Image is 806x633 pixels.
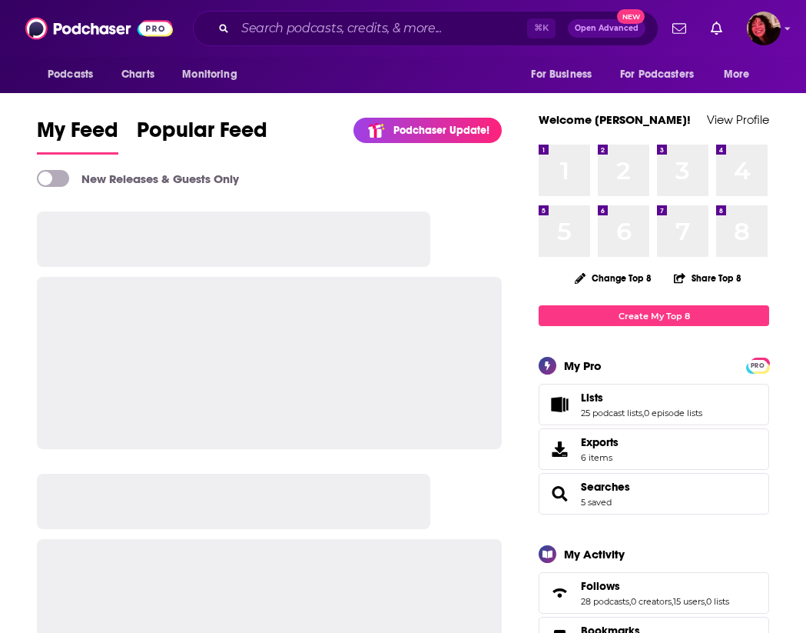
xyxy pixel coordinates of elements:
[544,582,575,604] a: Follows
[544,438,575,460] span: Exports
[48,64,93,85] span: Podcasts
[393,124,489,137] p: Podchaser Update!
[581,452,619,463] span: 6 items
[182,64,237,85] span: Monitoring
[37,117,118,152] span: My Feed
[747,12,781,45] button: Show profile menu
[581,391,603,405] span: Lists
[137,117,267,152] span: Popular Feed
[617,9,645,24] span: New
[564,358,602,373] div: My Pro
[706,596,729,607] a: 0 lists
[705,596,706,607] span: ,
[748,359,767,371] a: PRO
[581,579,729,593] a: Follows
[37,117,118,155] a: My Feed
[673,263,742,293] button: Share Top 8
[629,596,631,607] span: ,
[111,60,164,89] a: Charts
[539,305,769,326] a: Create My Top 8
[37,170,239,187] a: New Releases & Guests Only
[747,12,781,45] span: Logged in as Kathryn-Musilek
[713,60,769,89] button: open menu
[575,25,638,32] span: Open Advanced
[527,18,556,38] span: ⌘ K
[539,428,769,470] a: Exports
[25,14,173,43] img: Podchaser - Follow, Share and Rate Podcasts
[37,60,113,89] button: open menu
[564,547,625,561] div: My Activity
[581,497,612,508] a: 5 saved
[707,112,769,127] a: View Profile
[137,117,267,155] a: Popular Feed
[520,60,611,89] button: open menu
[748,360,767,371] span: PRO
[610,60,716,89] button: open menu
[673,596,705,607] a: 15 users
[581,435,619,449] span: Exports
[531,64,592,85] span: For Business
[539,473,769,515] span: Searches
[581,391,702,405] a: Lists
[672,596,673,607] span: ,
[631,596,672,607] a: 0 creators
[581,596,629,607] a: 28 podcasts
[724,64,750,85] span: More
[666,15,692,42] a: Show notifications dropdown
[539,112,691,127] a: Welcome [PERSON_NAME]!
[544,483,575,505] a: Searches
[644,408,702,418] a: 0 episode lists
[642,408,644,418] span: ,
[171,60,257,89] button: open menu
[581,408,642,418] a: 25 podcast lists
[193,11,658,46] div: Search podcasts, credits, & more...
[620,64,694,85] span: For Podcasters
[581,480,630,494] a: Searches
[566,268,661,288] button: Change Top 8
[544,394,575,415] a: Lists
[568,19,645,38] button: Open AdvancedNew
[581,579,620,593] span: Follows
[705,15,728,42] a: Show notifications dropdown
[121,64,154,85] span: Charts
[235,16,527,41] input: Search podcasts, credits, & more...
[539,384,769,425] span: Lists
[747,12,781,45] img: User Profile
[539,572,769,614] span: Follows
